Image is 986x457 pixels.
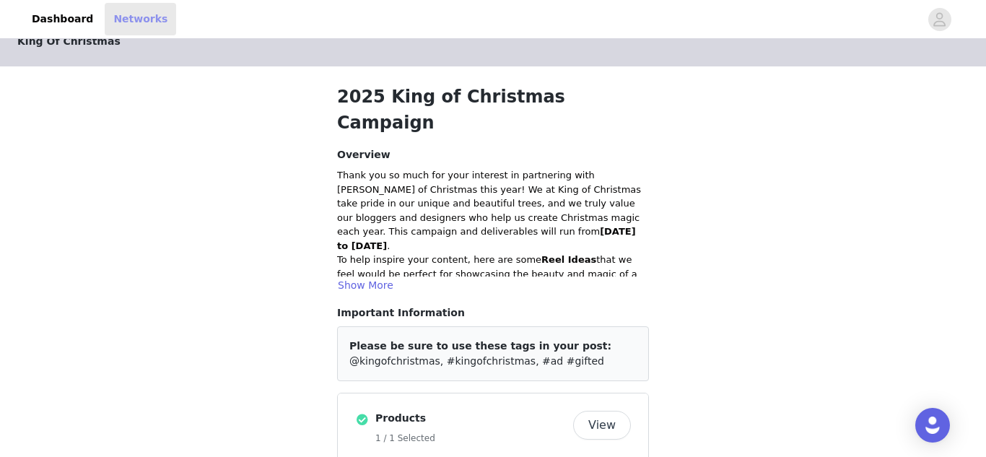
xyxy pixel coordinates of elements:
span: @kingofchristmas, #kingofchristmas, #ad #gifted [349,355,604,367]
h4: Overview [337,147,649,162]
a: View [573,420,631,431]
p: Important Information [337,305,649,321]
div: avatar [933,8,946,31]
h1: 2025 King of Christmas Campaign [337,84,649,136]
a: Dashboard [23,3,102,35]
span: King Of Christmas [17,34,121,49]
strong: [DATE] to [DATE] [337,226,636,251]
strong: Reel Ideas [541,254,596,265]
span: Please be sure to use these tags in your post: [349,340,611,352]
h4: Products [375,411,567,426]
p: Thank you so much for your interest in partnering with [PERSON_NAME] of Christmas this year! We a... [337,168,649,253]
a: Networks [105,3,176,35]
div: Open Intercom Messenger [915,408,950,443]
button: View [573,411,631,440]
p: To help inspire your content, here are some that we feel would be perfect for showcasing the beau... [337,253,649,295]
button: Show More [337,277,394,294]
h5: 1 / 1 Selected [375,432,567,445]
